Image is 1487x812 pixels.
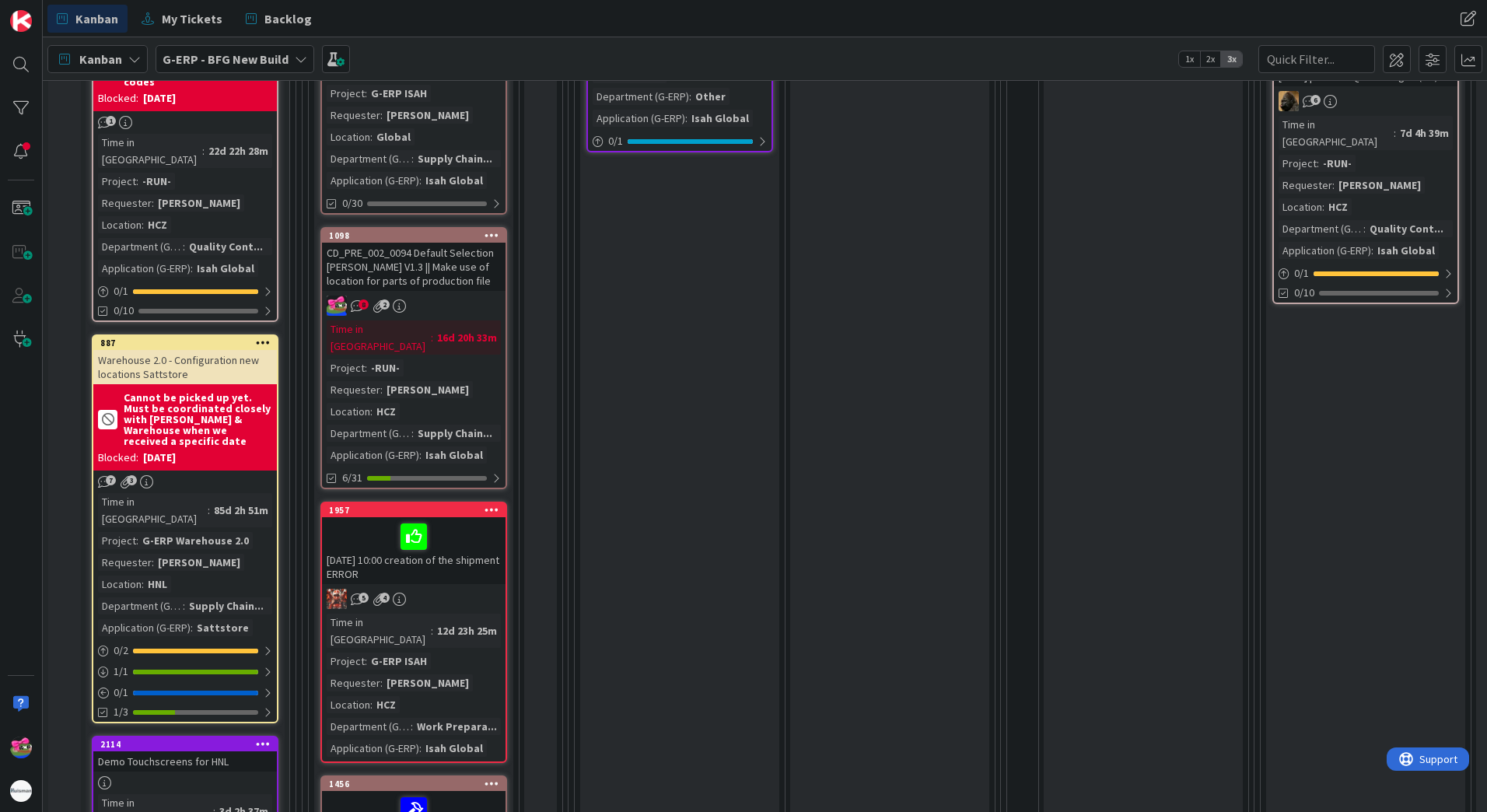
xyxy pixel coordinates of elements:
div: 1957 [322,503,506,517]
img: ND [1279,91,1299,111]
div: HCZ [373,696,400,713]
div: [PERSON_NAME] [154,554,244,571]
div: Requester [1279,177,1332,194]
div: -RUN- [367,359,404,376]
div: Requester [98,194,152,212]
div: G-ERP ISAH [367,653,431,670]
span: 8 [359,299,369,310]
div: 22d 22h 28m [205,142,272,159]
span: : [183,238,185,255]
span: : [380,381,383,398]
div: Department (G-ERP) [593,88,689,105]
span: 0/10 [1294,285,1314,301]
span: : [411,425,414,442]
img: JK [10,737,32,758]
div: Department (G-ERP) [327,718,411,735]
div: JK [322,296,506,316]
span: 2 [380,299,390,310]
span: 0 / 1 [114,684,128,701]
div: Global [373,128,415,145]
span: 6/31 [342,470,362,486]
div: 0/1 [1274,264,1457,283]
span: : [152,554,154,571]
span: : [1371,242,1373,259]
div: Department (G-ERP) [327,425,411,442]
div: Sattstore [193,619,253,636]
div: [DATE] [143,90,176,107]
span: : [365,85,367,102]
span: Backlog [264,9,312,28]
div: 887Warehouse 2.0 - Configuration new locations Sattstore [93,336,277,384]
div: 2114 [100,739,277,750]
div: 1456 [322,777,506,791]
div: Application (G-ERP) [327,740,419,757]
span: : [191,619,193,636]
div: Department (G-ERP) [98,597,183,614]
div: 2114Demo Touchscreens for HNL [93,737,277,772]
span: : [431,622,433,639]
span: : [1332,177,1335,194]
div: Application (G-ERP) [98,260,191,277]
span: : [1322,198,1324,215]
div: 0/1 [93,683,277,702]
span: : [370,128,373,145]
div: HNL [144,576,171,593]
span: : [202,142,205,159]
span: 0 / 1 [1294,265,1309,282]
div: Location [98,216,142,233]
span: : [370,403,373,420]
div: Location [327,128,370,145]
span: : [411,150,414,167]
div: HCZ [144,216,171,233]
span: : [136,532,138,549]
span: 6 [1310,95,1321,105]
div: HCZ [1324,198,1352,215]
img: avatar [10,780,32,802]
div: Work Prepara... [413,718,501,735]
span: 1x [1179,51,1200,67]
span: 1 / 1 [114,663,128,680]
span: 0 / 2 [114,642,128,659]
div: Location [327,403,370,420]
div: Quality Cont... [185,238,267,255]
span: : [365,653,367,670]
span: : [419,446,422,464]
div: G-ERP Warehouse 2.0 [138,532,253,549]
span: : [152,194,154,212]
div: Application (G-ERP) [327,172,419,189]
span: : [419,740,422,757]
div: Supply Chain... [414,425,496,442]
b: Research must be done on how the PM parts are linked to the production files/part codes [124,44,272,87]
div: Demo Touchscreens for HNL [93,751,277,772]
span: 2x [1200,51,1221,67]
input: Quick Filter... [1258,45,1375,73]
span: : [142,216,144,233]
div: Requester [327,674,380,691]
span: Kanban [75,9,118,28]
div: ND [1274,91,1457,111]
div: Blocked: [98,450,138,466]
div: Warehouse 2.0 - Configuration new locations Sattstore [93,350,277,384]
a: Kanban [47,5,128,33]
span: : [411,718,413,735]
div: Project [98,532,136,549]
div: 2114 [93,737,277,751]
span: 1/3 [114,704,128,720]
div: Requester [327,107,380,124]
div: -RUN- [138,173,175,190]
div: 85d 2h 51m [210,502,272,519]
span: 4 [380,593,390,603]
div: Supply Chain... [414,150,496,167]
div: [PERSON_NAME] [1335,177,1425,194]
span: 3 [127,475,137,485]
div: G-ERP ISAH [367,85,431,102]
div: Isah Global [193,260,258,277]
a: My Tickets [132,5,232,33]
span: 3x [1221,51,1242,67]
span: : [136,173,138,190]
div: 1957 [329,505,506,516]
div: 16d 20h 33m [433,329,501,346]
div: CD_PRE_002_0094 Default Selection [PERSON_NAME] V1.3 || Make use of location for parts of product... [322,243,506,291]
div: 12d 23h 25m [433,622,501,639]
div: Isah Global [422,172,487,189]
